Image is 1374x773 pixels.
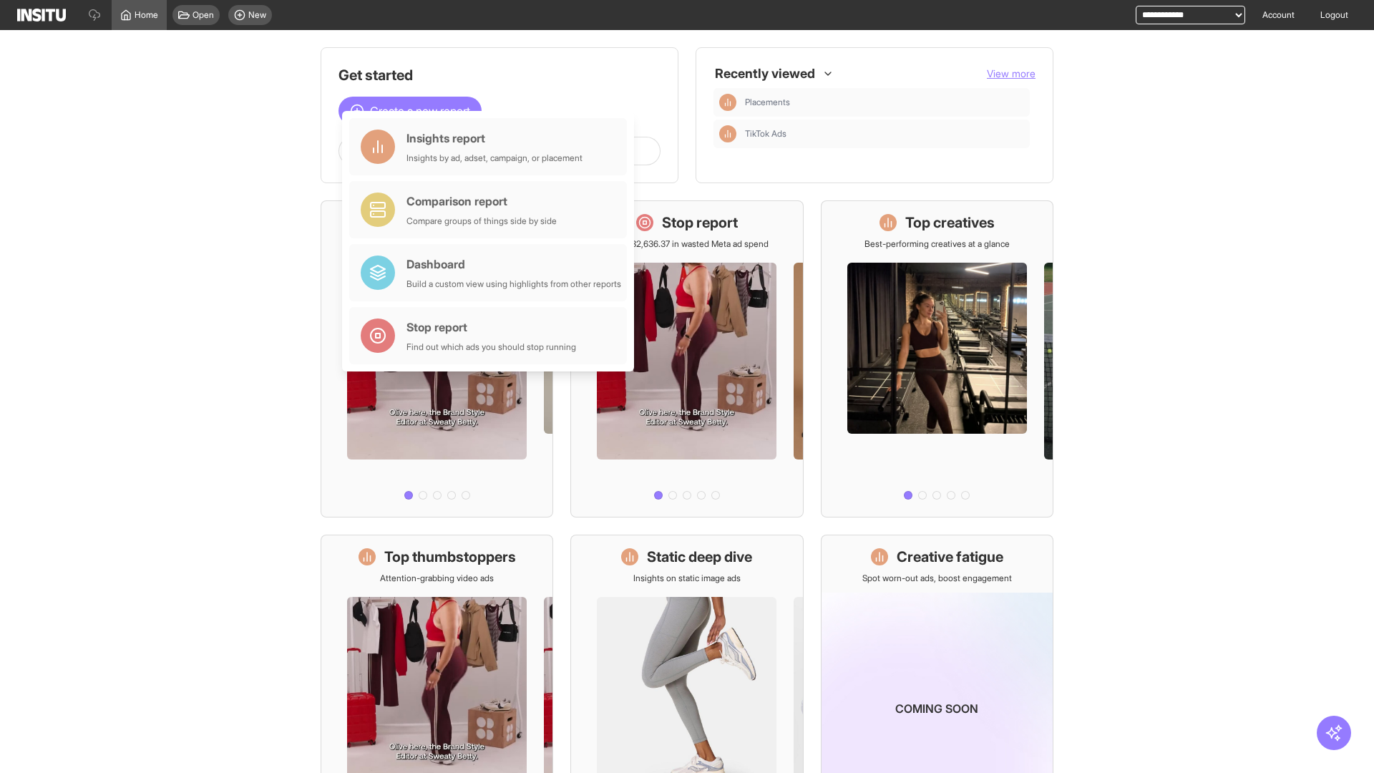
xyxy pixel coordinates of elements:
[719,125,736,142] div: Insights
[905,213,995,233] h1: Top creatives
[406,256,621,273] div: Dashboard
[633,573,741,584] p: Insights on static image ads
[338,65,661,85] h1: Get started
[987,67,1036,81] button: View more
[662,213,738,233] h1: Stop report
[406,152,583,164] div: Insights by ad, adset, campaign, or placement
[745,128,1024,140] span: TikTok Ads
[987,67,1036,79] span: View more
[719,94,736,111] div: Insights
[380,573,494,584] p: Attention-grabbing video ads
[338,97,482,125] button: Create a new report
[821,200,1053,517] a: Top creativesBest-performing creatives at a glance
[406,341,576,353] div: Find out which ads you should stop running
[193,9,214,21] span: Open
[17,9,66,21] img: Logo
[370,102,470,120] span: Create a new report
[406,193,557,210] div: Comparison report
[135,9,158,21] span: Home
[321,200,553,517] a: What's live nowSee all active ads instantly
[864,238,1010,250] p: Best-performing creatives at a glance
[406,278,621,290] div: Build a custom view using highlights from other reports
[605,238,769,250] p: Save £32,636.37 in wasted Meta ad spend
[745,97,790,108] span: Placements
[248,9,266,21] span: New
[406,130,583,147] div: Insights report
[570,200,803,517] a: Stop reportSave £32,636.37 in wasted Meta ad spend
[745,128,786,140] span: TikTok Ads
[406,215,557,227] div: Compare groups of things side by side
[406,319,576,336] div: Stop report
[384,547,516,567] h1: Top thumbstoppers
[745,97,1024,108] span: Placements
[647,547,752,567] h1: Static deep dive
